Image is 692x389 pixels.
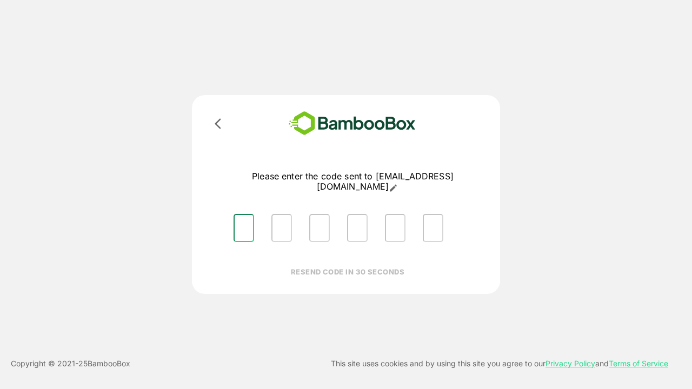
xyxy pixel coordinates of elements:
a: Terms of Service [609,359,668,368]
p: Copyright © 2021- 25 BambooBox [11,357,130,370]
input: Please enter OTP character 6 [423,214,443,242]
input: Please enter OTP character 4 [347,214,368,242]
p: Please enter the code sent to [EMAIL_ADDRESS][DOMAIN_NAME] [225,171,481,192]
input: Please enter OTP character 2 [271,214,292,242]
img: bamboobox [273,108,431,139]
input: Please enter OTP character 5 [385,214,405,242]
input: Please enter OTP character 1 [234,214,254,242]
a: Privacy Policy [545,359,595,368]
input: Please enter OTP character 3 [309,214,330,242]
p: This site uses cookies and by using this site you agree to our and [331,357,668,370]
